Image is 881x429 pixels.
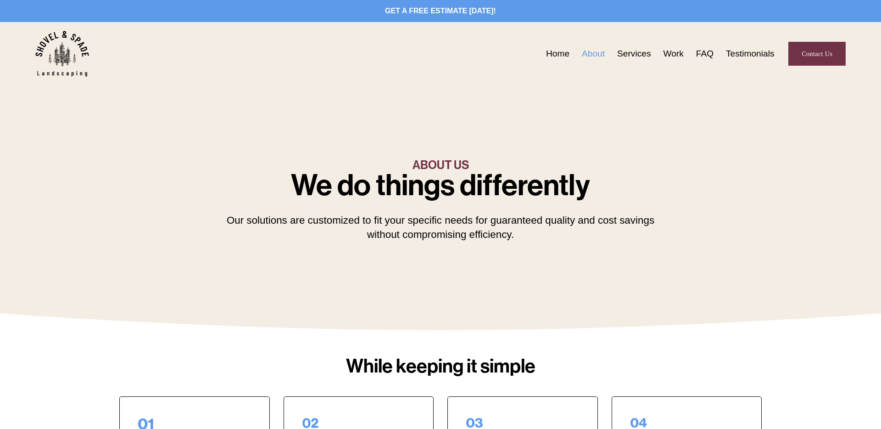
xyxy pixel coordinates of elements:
[226,213,654,242] p: Our solutions are customized to fit your specific needs for guaranteed quality and cost savings w...
[663,47,683,61] a: Work
[788,42,846,66] a: Contact Us
[726,47,775,61] a: Testimonials
[226,356,654,376] h2: While keeping it simple
[696,47,714,61] a: FAQ
[582,47,605,61] a: About
[35,31,89,77] img: Shovel &amp; Spade Landscaping
[617,47,651,61] a: Services
[546,47,569,61] a: Home
[226,171,654,200] h1: We do things differently
[413,158,469,172] span: ABOUT US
